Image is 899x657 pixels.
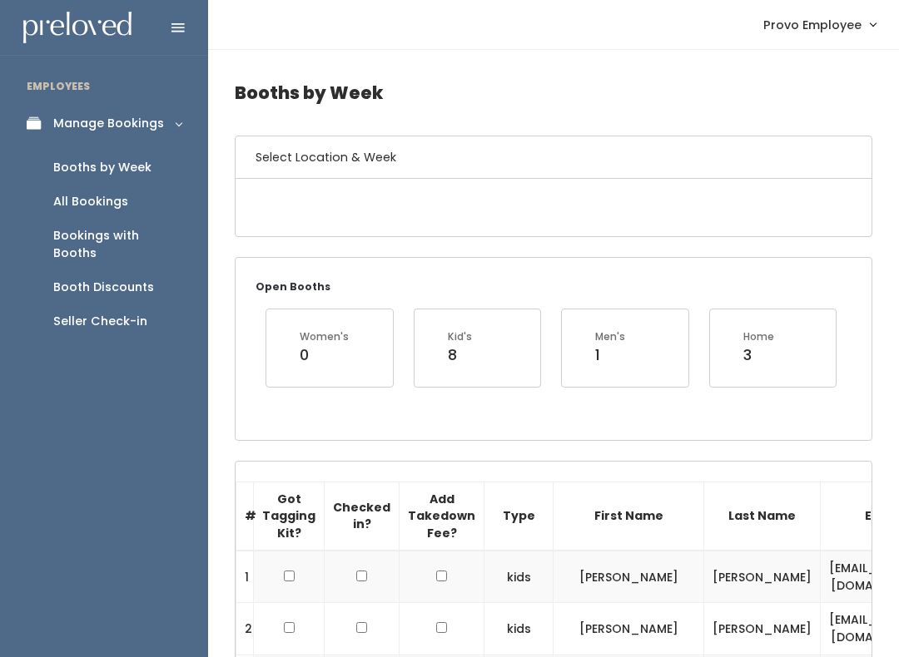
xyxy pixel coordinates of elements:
[53,279,154,296] div: Booth Discounts
[747,7,892,42] a: Provo Employee
[554,603,704,655] td: [PERSON_NAME]
[236,136,872,179] h6: Select Location & Week
[484,482,554,551] th: Type
[704,603,821,655] td: [PERSON_NAME]
[53,227,181,262] div: Bookings with Booths
[53,115,164,132] div: Manage Bookings
[236,551,254,603] td: 1
[448,344,472,366] div: 8
[254,482,325,551] th: Got Tagging Kit?
[704,482,821,551] th: Last Name
[400,482,484,551] th: Add Takedown Fee?
[484,603,554,655] td: kids
[743,329,774,344] div: Home
[554,482,704,551] th: First Name
[484,551,554,603] td: kids
[235,70,872,116] h4: Booths by Week
[236,482,254,551] th: #
[23,12,132,44] img: preloved logo
[595,344,625,366] div: 1
[256,279,330,294] small: Open Booths
[53,159,151,176] div: Booths by Week
[53,313,147,330] div: Seller Check-in
[704,551,821,603] td: [PERSON_NAME]
[53,193,128,210] div: All Bookings
[743,344,774,366] div: 3
[448,329,472,344] div: Kid's
[763,16,862,34] span: Provo Employee
[300,344,349,366] div: 0
[300,329,349,344] div: Women's
[595,329,625,344] div: Men's
[236,603,254,655] td: 2
[554,551,704,603] td: [PERSON_NAME]
[325,482,400,551] th: Checked in?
